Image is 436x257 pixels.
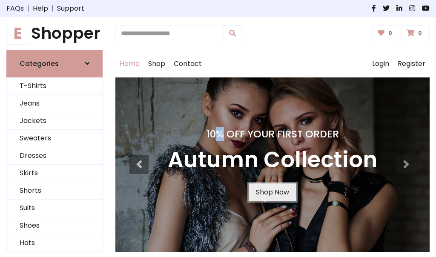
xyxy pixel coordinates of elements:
[393,50,430,77] a: Register
[7,234,102,252] a: Hats
[368,50,393,77] a: Login
[7,217,102,234] a: Shoes
[249,183,296,201] a: Shop Now
[24,3,33,14] span: |
[7,165,102,182] a: Skirts
[6,22,29,45] span: E
[372,25,400,41] a: 0
[7,147,102,165] a: Dresses
[7,95,102,112] a: Jeans
[416,29,424,37] span: 0
[57,3,84,14] a: Support
[168,147,377,173] h3: Autumn Collection
[7,112,102,130] a: Jackets
[6,24,103,43] a: EShopper
[7,77,102,95] a: T-Shirts
[7,200,102,217] a: Suits
[48,3,57,14] span: |
[144,50,169,77] a: Shop
[7,182,102,200] a: Shorts
[6,24,103,43] h1: Shopper
[115,50,144,77] a: Home
[386,29,394,37] span: 0
[7,130,102,147] a: Sweaters
[33,3,48,14] a: Help
[168,128,377,140] h4: 10% Off Your First Order
[20,60,59,68] h6: Categories
[169,50,206,77] a: Contact
[401,25,430,41] a: 0
[6,50,103,77] a: Categories
[6,3,24,14] a: FAQs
